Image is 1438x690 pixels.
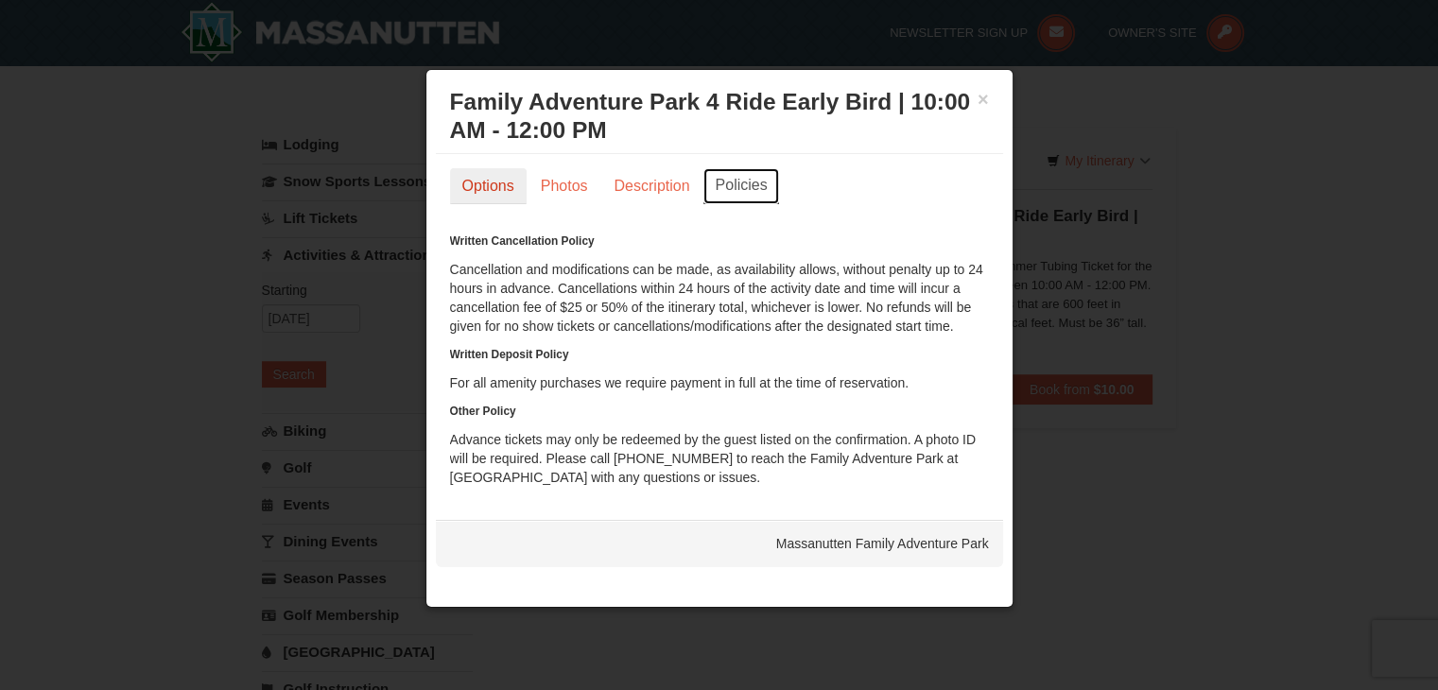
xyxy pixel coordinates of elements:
[601,168,702,204] a: Description
[450,345,989,364] h6: Written Deposit Policy
[450,402,989,421] h6: Other Policy
[978,90,989,109] button: ×
[528,168,600,204] a: Photos
[450,232,989,487] div: Cancellation and modifications can be made, as availability allows, without penalty up to 24 hour...
[703,168,778,204] a: Policies
[450,88,989,145] h3: Family Adventure Park 4 Ride Early Bird | 10:00 AM - 12:00 PM
[450,168,527,204] a: Options
[450,232,989,250] h6: Written Cancellation Policy
[436,520,1003,567] div: Massanutten Family Adventure Park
